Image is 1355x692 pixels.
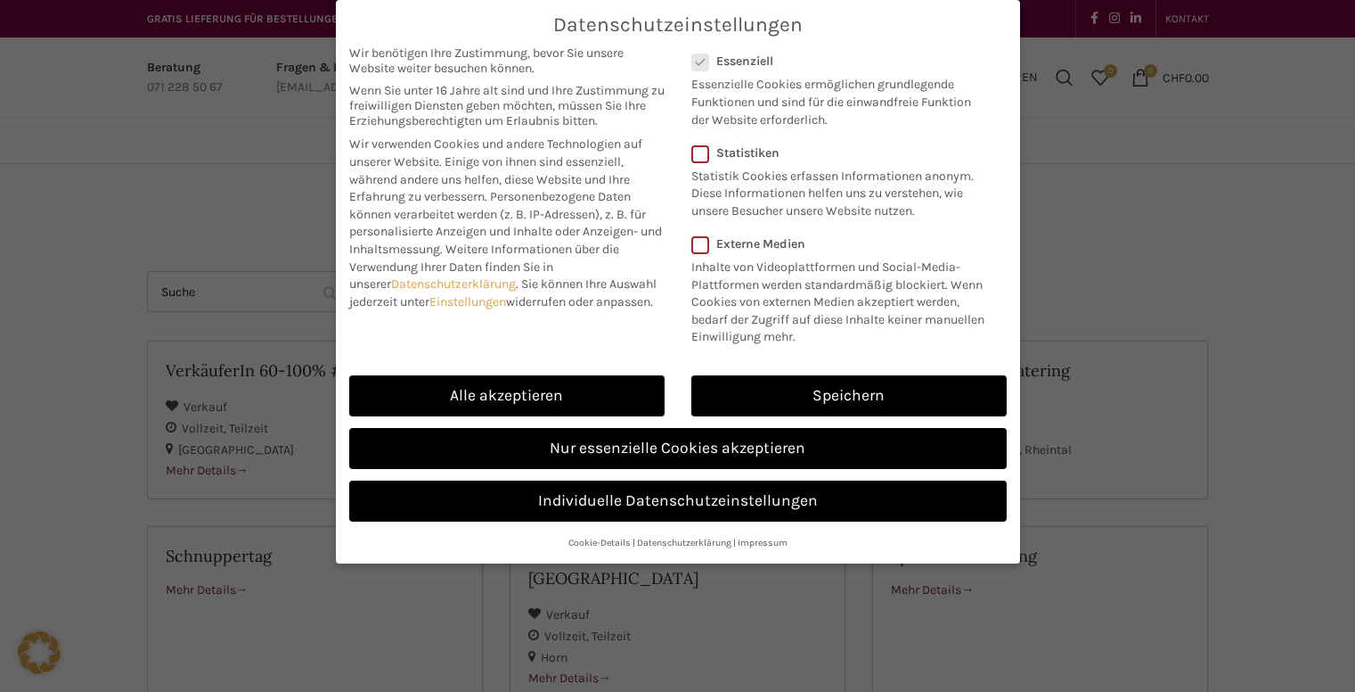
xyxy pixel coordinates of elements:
a: Impressum [738,537,788,548]
a: Datenschutzerklärung [391,276,516,292]
label: Essenziell [691,54,984,69]
span: Personenbezogene Daten können verarbeitet werden (z. B. IP-Adressen), z. B. für personalisierte A... [349,189,662,257]
label: Externe Medien [691,236,995,251]
a: Datenschutzerklärung [637,537,731,548]
label: Statistiken [691,145,984,161]
span: Sie können Ihre Auswahl jederzeit unter widerrufen oder anpassen. [349,276,657,309]
a: Alle akzeptieren [349,375,665,416]
span: Wir verwenden Cookies und andere Technologien auf unserer Website. Einige von ihnen sind essenzie... [349,136,642,204]
p: Inhalte von Videoplattformen und Social-Media-Plattformen werden standardmäßig blockiert. Wenn Co... [691,251,995,346]
span: Wir benötigen Ihre Zustimmung, bevor Sie unsere Website weiter besuchen können. [349,45,665,76]
span: Datenschutzeinstellungen [553,13,803,37]
span: Wenn Sie unter 16 Jahre alt sind und Ihre Zustimmung zu freiwilligen Diensten geben möchten, müss... [349,83,665,128]
a: Individuelle Datenschutzeinstellungen [349,481,1007,522]
a: Einstellungen [429,294,506,309]
a: Nur essenzielle Cookies akzeptieren [349,428,1007,469]
span: Weitere Informationen über die Verwendung Ihrer Daten finden Sie in unserer . [349,242,619,292]
p: Statistik Cookies erfassen Informationen anonym. Diese Informationen helfen uns zu verstehen, wie... [691,161,984,220]
a: Speichern [691,375,1007,416]
p: Essenzielle Cookies ermöglichen grundlegende Funktionen und sind für die einwandfreie Funktion de... [691,69,984,128]
a: Cookie-Details [568,537,631,548]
